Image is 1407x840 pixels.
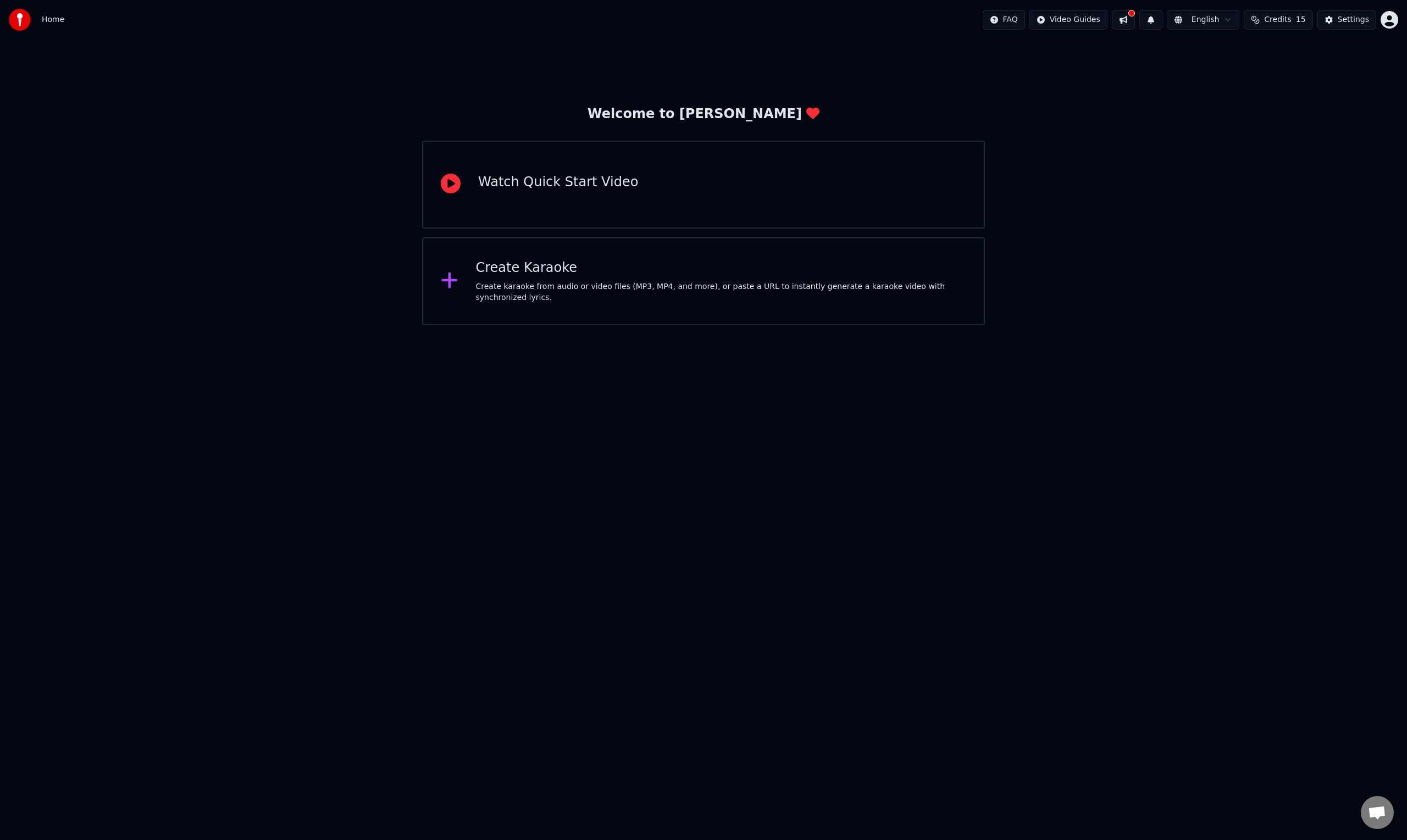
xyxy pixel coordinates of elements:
[1317,10,1376,30] button: Settings
[478,174,638,191] div: Watch Quick Start Video
[1338,14,1369,25] div: Settings
[1361,796,1394,829] a: Open chat
[1296,14,1306,25] span: 15
[9,9,31,31] img: youka
[476,281,967,303] div: Create karaoke from audio or video files (MP3, MP4, and more), or paste a URL to instantly genera...
[42,14,64,25] span: Home
[983,10,1025,30] button: FAQ
[476,259,967,277] div: Create Karaoke
[588,105,819,123] div: Welcome to [PERSON_NAME]
[42,14,64,25] nav: breadcrumb
[1264,14,1291,25] span: Credits
[1029,10,1107,30] button: Video Guides
[1244,10,1312,30] button: Credits15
